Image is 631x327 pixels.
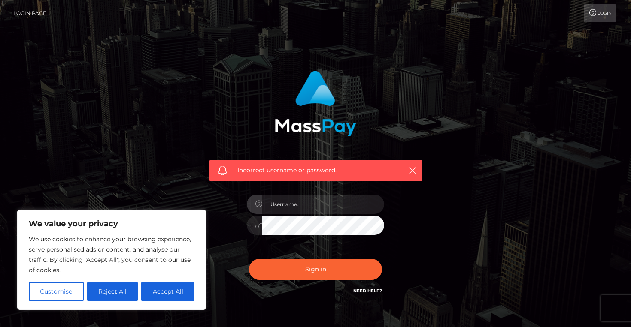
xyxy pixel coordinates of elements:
span: Incorrect username or password. [237,166,394,175]
a: Login Page [13,4,46,22]
button: Customise [29,282,84,301]
a: Need Help? [353,288,382,294]
p: We use cookies to enhance your browsing experience, serve personalised ads or content, and analys... [29,234,194,275]
button: Reject All [87,282,138,301]
button: Accept All [141,282,194,301]
a: Login [584,4,616,22]
input: Username... [262,195,384,214]
img: MassPay Login [275,71,356,136]
p: We value your privacy [29,219,194,229]
div: We value your privacy [17,210,206,310]
button: Sign in [249,259,382,280]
